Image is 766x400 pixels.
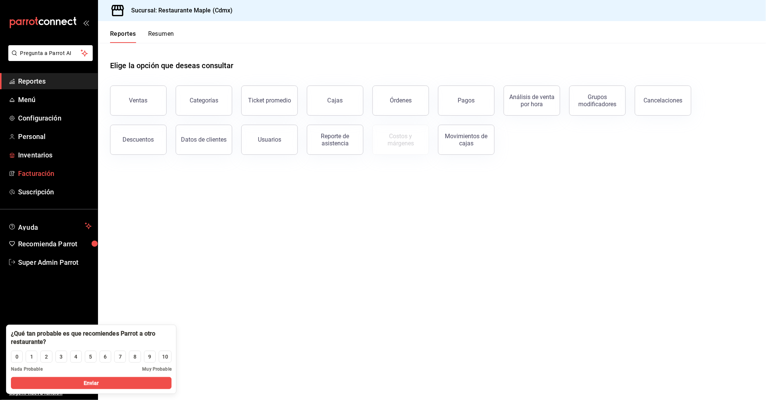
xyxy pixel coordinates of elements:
[458,97,475,104] div: Pagos
[26,351,37,363] button: 1
[20,49,81,57] span: Pregunta a Parrot AI
[5,55,93,63] a: Pregunta a Parrot AI
[148,30,174,43] button: Resumen
[119,353,122,361] div: 7
[258,136,281,143] div: Usuarios
[18,239,92,249] span: Recomienda Parrot
[133,353,136,361] div: 8
[18,221,82,231] span: Ayuda
[18,95,92,105] span: Menú
[15,353,18,361] div: 0
[104,353,107,361] div: 6
[190,97,218,104] div: Categorías
[18,257,92,267] span: Super Admin Parrot
[635,85,691,116] button: Cancelaciones
[110,30,174,43] div: navigation tabs
[70,351,82,363] button: 4
[509,93,555,108] div: Análisis de venta por hora
[328,96,343,105] div: Cajas
[307,125,363,155] button: Reporte de asistencia
[307,85,363,116] a: Cajas
[372,85,429,116] button: Órdenes
[18,131,92,142] span: Personal
[18,150,92,160] span: Inventarios
[84,379,99,387] span: Enviar
[114,351,126,363] button: 7
[55,351,67,363] button: 3
[644,97,683,104] div: Cancelaciones
[89,353,92,361] div: 5
[60,353,63,361] div: 3
[8,45,93,61] button: Pregunta a Parrot AI
[11,366,43,373] span: Nada Probable
[85,351,97,363] button: 5
[18,187,92,197] span: Suscripción
[241,125,298,155] button: Usuarios
[390,97,412,104] div: Órdenes
[377,133,424,147] div: Costos y márgenes
[45,353,48,361] div: 2
[18,113,92,123] span: Configuración
[504,85,560,116] button: Análisis de venta por hora
[110,60,234,71] h1: Elige la opción que deseas consultar
[74,353,77,361] div: 4
[312,133,358,147] div: Reporte de asistencia
[129,351,141,363] button: 8
[11,330,172,346] div: ¿Qué tan probable es que recomiendes Parrot a otro restaurante?
[11,377,172,389] button: Enviar
[110,30,136,43] button: Reportes
[438,85,495,116] button: Pagos
[129,97,148,104] div: Ventas
[123,136,154,143] div: Descuentos
[40,351,52,363] button: 2
[176,125,232,155] button: Datos de clientes
[30,353,33,361] div: 1
[142,366,172,373] span: Muy Probable
[110,85,167,116] button: Ventas
[83,20,89,26] button: open_drawer_menu
[443,133,490,147] div: Movimientos de cajas
[11,351,23,363] button: 0
[181,136,227,143] div: Datos de clientes
[125,6,233,15] h3: Sucursal: Restaurante Maple (Cdmx)
[110,125,167,155] button: Descuentos
[144,351,156,363] button: 9
[176,85,232,116] button: Categorías
[162,353,168,361] div: 10
[148,353,151,361] div: 9
[100,351,111,363] button: 6
[241,85,298,116] button: Ticket promedio
[569,85,626,116] button: Grupos modificadores
[438,125,495,155] button: Movimientos de cajas
[18,76,92,86] span: Reportes
[574,93,621,108] div: Grupos modificadores
[159,351,172,363] button: 10
[372,125,429,155] button: Contrata inventarios para ver este reporte
[248,97,291,104] div: Ticket promedio
[18,168,92,179] span: Facturación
